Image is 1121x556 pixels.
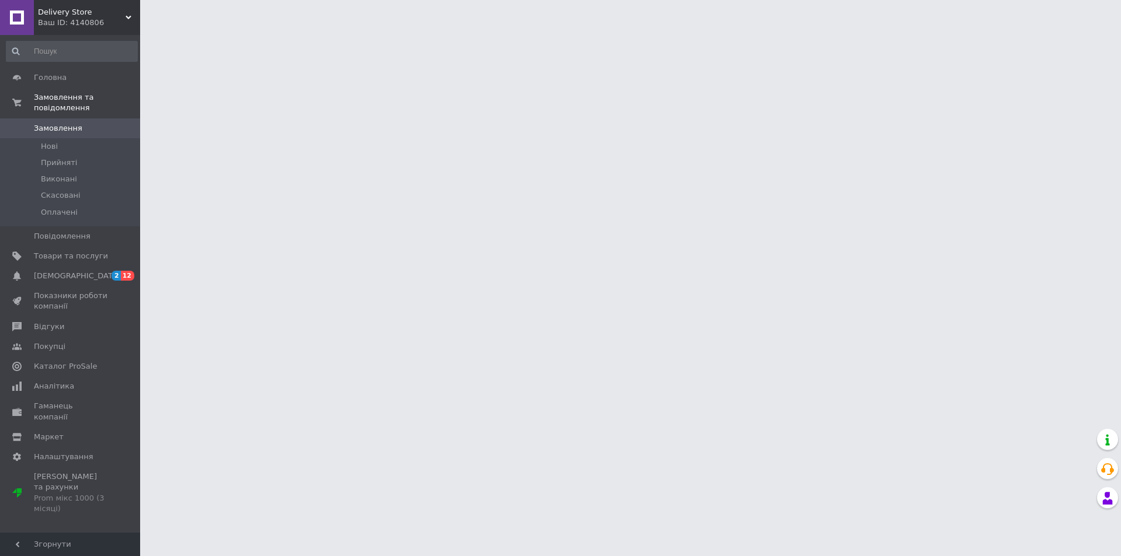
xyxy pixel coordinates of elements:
[41,158,77,168] span: Прийняті
[34,381,74,391] span: Аналітика
[34,231,90,242] span: Повідомлення
[121,271,134,281] span: 12
[34,401,108,422] span: Гаманець компанії
[34,321,64,332] span: Відгуки
[41,174,77,184] span: Виконані
[112,271,121,281] span: 2
[41,207,78,218] span: Оплачені
[41,190,81,201] span: Скасовані
[34,432,64,442] span: Маркет
[34,92,140,113] span: Замовлення та повідомлення
[34,251,108,261] span: Товари та послуги
[38,18,140,28] div: Ваш ID: 4140806
[38,7,126,18] span: Delivery Store
[41,141,58,152] span: Нові
[34,341,65,352] span: Покупці
[34,471,108,514] span: [PERSON_NAME] та рахунки
[6,41,138,62] input: Пошук
[34,72,67,83] span: Головна
[34,271,120,281] span: [DEMOGRAPHIC_DATA]
[34,123,82,134] span: Замовлення
[34,452,93,462] span: Налаштування
[34,361,97,372] span: Каталог ProSale
[34,291,108,312] span: Показники роботи компанії
[34,493,108,514] div: Prom мікс 1000 (3 місяці)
